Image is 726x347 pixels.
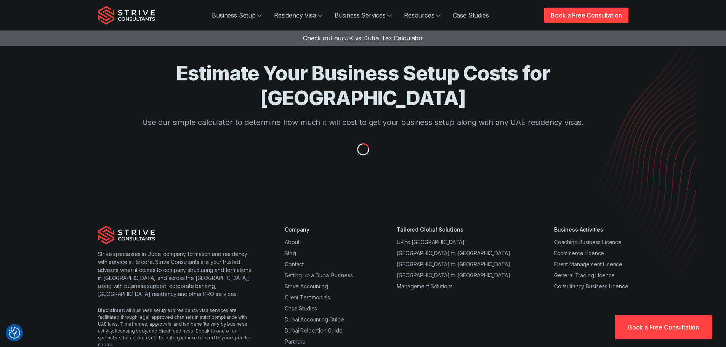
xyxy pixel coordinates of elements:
a: Dubai Accounting Guide [285,316,344,323]
a: UK to [GEOGRAPHIC_DATA] [397,239,464,245]
img: Revisit consent button [9,327,20,339]
a: Management Solutions [397,283,453,289]
a: General Trading Licence [554,272,615,278]
a: Case Studies [447,8,495,23]
p: Use our simple calculator to determine how much it will cost to get your business setup along wit... [128,117,598,128]
p: Strive specialises in Dubai company formation and residency with service at its core. Strive Cons... [98,250,255,298]
span: UK vs Dubai Tax Calculator [344,34,423,42]
a: Contact [285,261,304,267]
div: Business Activities [554,225,628,233]
a: About [285,239,299,245]
div: Company [285,225,353,233]
a: Book a Free Consultation [615,315,712,339]
a: Business Setup [206,8,268,23]
a: Coaching Business Licence [554,239,622,245]
img: Strive Consultants [98,225,155,245]
a: Dubai Relocation Guide [285,327,342,334]
a: Strive Accounting [285,283,328,289]
a: Consultancy Business Licence [554,283,628,289]
button: Consent Preferences [9,327,20,339]
h1: Estimate Your Business Setup Costs for [GEOGRAPHIC_DATA] [128,61,598,110]
div: Tailored Global Solutions [397,225,510,233]
a: Partners [285,338,305,345]
a: Blog [285,250,296,256]
a: [GEOGRAPHIC_DATA] to [GEOGRAPHIC_DATA] [397,261,510,267]
a: Check out ourUK vs Dubai Tax Calculator [303,34,423,42]
a: [GEOGRAPHIC_DATA] to [GEOGRAPHIC_DATA] [397,272,510,278]
a: [GEOGRAPHIC_DATA] to [GEOGRAPHIC_DATA] [397,250,510,256]
a: Event Management Licence [554,261,622,267]
a: Case Studies [285,305,317,312]
img: Strive Consultants [98,6,155,25]
strong: Disclaimer [98,307,124,313]
a: Resources [398,8,447,23]
a: Business Services [329,8,398,23]
a: Setting up a Dubai Business [285,272,353,278]
a: Client Testimonials [285,294,330,301]
a: Residency Visa [268,8,329,23]
a: Ecommerce Licence [554,250,604,256]
a: Book a Free Consultation [544,8,628,23]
